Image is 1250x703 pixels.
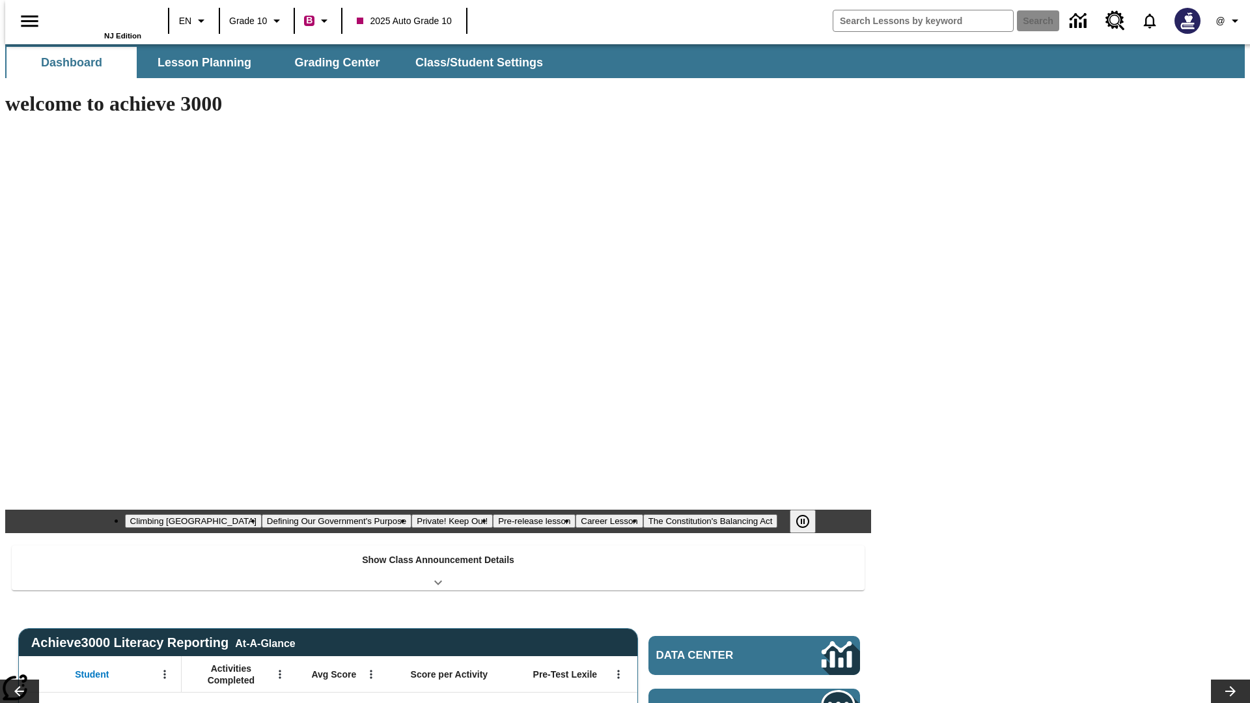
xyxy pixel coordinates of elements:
[125,514,262,528] button: Slide 1 Climbing Mount Tai
[1215,14,1225,28] span: @
[415,55,543,70] span: Class/Student Settings
[270,665,290,684] button: Open Menu
[1208,9,1250,33] button: Profile/Settings
[493,514,576,528] button: Slide 4 Pre-release lesson
[272,47,402,78] button: Grading Center
[311,669,356,680] span: Avg Score
[75,669,109,680] span: Student
[790,510,816,533] button: Pause
[405,47,553,78] button: Class/Student Settings
[1062,3,1098,39] a: Data Center
[1133,4,1167,38] a: Notifications
[790,510,829,533] div: Pause
[262,514,411,528] button: Slide 2 Defining Our Government's Purpose
[179,14,191,28] span: EN
[411,669,488,680] span: Score per Activity
[833,10,1013,31] input: search field
[173,9,215,33] button: Language: EN, Select a language
[648,636,860,675] a: Data Center
[576,514,643,528] button: Slide 5 Career Lesson
[229,14,267,28] span: Grade 10
[533,669,598,680] span: Pre-Test Lexile
[357,14,451,28] span: 2025 Auto Grade 10
[1098,3,1133,38] a: Resource Center, Will open in new tab
[224,9,290,33] button: Grade: Grade 10, Select a grade
[362,553,514,567] p: Show Class Announcement Details
[7,47,137,78] button: Dashboard
[294,55,380,70] span: Grading Center
[306,12,312,29] span: B
[411,514,493,528] button: Slide 3 Private! Keep Out!
[361,665,381,684] button: Open Menu
[1174,8,1201,34] img: Avatar
[643,514,778,528] button: Slide 6 The Constitution's Balancing Act
[12,545,865,590] div: Show Class Announcement Details
[1211,680,1250,703] button: Lesson carousel, Next
[299,9,337,33] button: Boost Class color is violet red. Change class color
[57,5,141,40] div: Home
[1167,4,1208,38] button: Select a new avatar
[5,47,555,78] div: SubNavbar
[104,32,141,40] span: NJ Edition
[57,6,141,32] a: Home
[609,665,628,684] button: Open Menu
[5,92,871,116] h1: welcome to achieve 3000
[5,44,1245,78] div: SubNavbar
[155,665,174,684] button: Open Menu
[188,663,274,686] span: Activities Completed
[41,55,102,70] span: Dashboard
[10,2,49,40] button: Open side menu
[235,635,295,650] div: At-A-Glance
[139,47,270,78] button: Lesson Planning
[31,635,296,650] span: Achieve3000 Literacy Reporting
[158,55,251,70] span: Lesson Planning
[656,649,778,662] span: Data Center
